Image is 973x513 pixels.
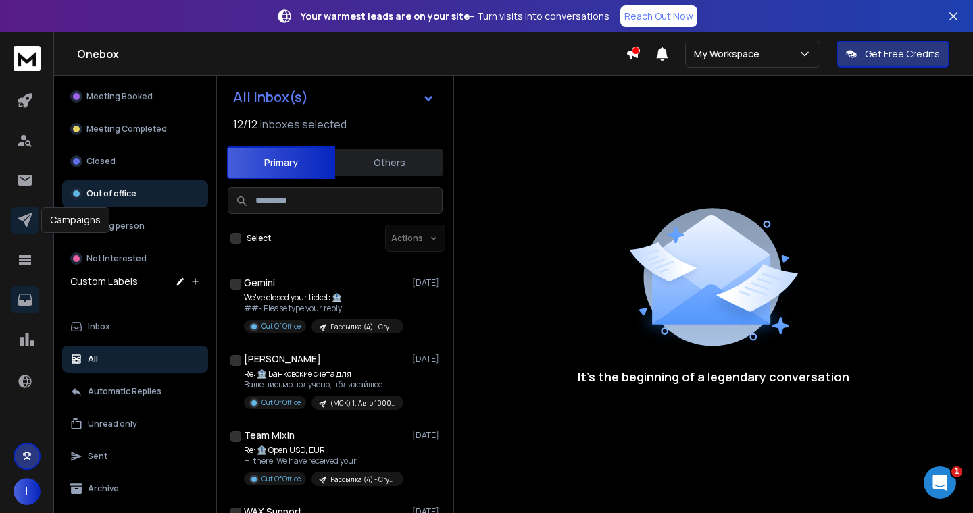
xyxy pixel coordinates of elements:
p: Рассылка (4) - Crypto (company) [330,322,395,332]
p: Out Of Office [261,321,301,331]
p: Рассылка (4) - Crypto (company) [330,475,395,485]
button: Get Free Credits [837,40,949,67]
p: Meeting Booked [86,91,153,102]
p: All [88,354,98,364]
button: Meeting Completed [62,115,208,142]
a: Reach Out Now [620,5,697,27]
button: Out of office [62,180,208,207]
p: [DATE] [412,354,443,364]
iframe: Intercom live chat [924,466,956,499]
p: Out of office [86,188,136,199]
h1: Team Mixin [244,429,295,442]
button: Wrong person [62,213,208,240]
button: Archive [62,475,208,502]
p: Sent [88,451,107,462]
button: Primary [227,146,335,179]
strong: Your warmest leads are on your site [301,9,470,22]
button: Unread only [62,410,208,437]
h1: Onebox [77,46,626,62]
p: Re: 🏦 Банковские счета для [244,369,403,379]
p: Unread only [88,418,137,429]
p: Archive [88,483,119,494]
h3: Custom Labels [70,275,138,288]
button: Others [335,148,443,178]
button: Inbox [62,313,208,340]
button: Not Interested [62,245,208,272]
p: Get Free Credits [865,47,940,61]
p: My Workspace [694,47,765,61]
p: Ваше письмо получено, в ближайшее [244,379,403,390]
button: I [14,478,41,505]
h3: Inboxes selected [260,116,347,132]
button: Meeting Booked [62,83,208,110]
p: Reach Out Now [624,9,693,23]
span: 1 [951,466,962,477]
p: Not Interested [86,253,147,264]
label: Select [247,233,271,244]
h1: [PERSON_NAME] [244,352,321,366]
p: [DATE] [412,430,443,441]
p: Re: 🏦 Open USD, EUR, [244,445,403,456]
p: It’s the beginning of a legendary conversation [578,367,849,386]
p: Meeting Completed [86,124,167,134]
button: Automatic Replies [62,378,208,405]
button: All Inbox(s) [222,84,445,111]
p: ##- Please type your reply [244,303,403,314]
div: Campaigns [41,207,109,233]
p: Wrong person [86,221,145,232]
p: We've closed your ticket: 🏦 [244,292,403,303]
p: Inbox [88,321,110,332]
span: 12 / 12 [233,116,257,132]
button: Sent [62,443,208,470]
img: logo [14,46,41,71]
p: [DATE] [412,277,443,288]
p: Out Of Office [261,398,301,408]
p: Closed [86,156,116,167]
button: All [62,346,208,373]
button: Closed [62,148,208,175]
h1: Gemini [244,276,275,290]
p: – Turn visits into conversations [301,9,609,23]
p: Out Of Office [261,474,301,484]
p: (МСК) 1. Авто 1000 - 3 категория [330,398,395,408]
h1: All Inbox(s) [233,90,308,104]
p: Automatic Replies [88,386,161,397]
p: Hi there, We have received your [244,456,403,466]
